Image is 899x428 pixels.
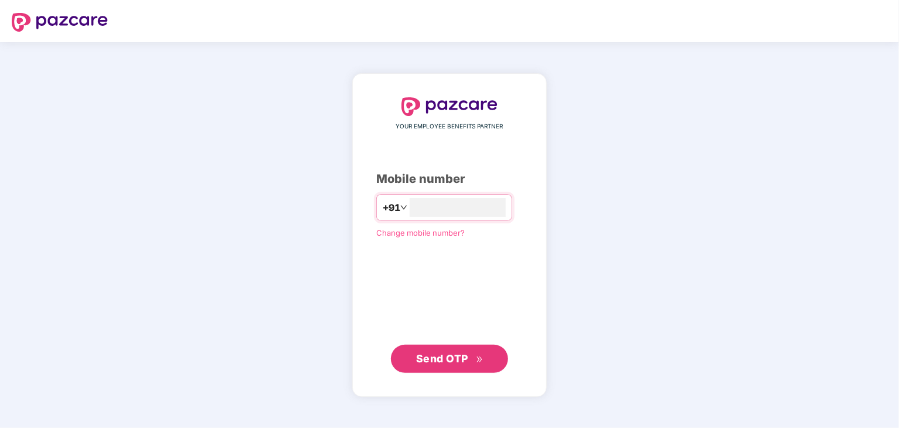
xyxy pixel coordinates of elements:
[391,345,508,373] button: Send OTPdouble-right
[376,228,465,237] a: Change mobile number?
[396,122,503,131] span: YOUR EMPLOYEE BENEFITS PARTNER
[476,356,483,364] span: double-right
[376,170,523,188] div: Mobile number
[401,97,498,116] img: logo
[12,13,108,32] img: logo
[383,201,400,215] span: +91
[400,204,407,211] span: down
[416,352,468,365] span: Send OTP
